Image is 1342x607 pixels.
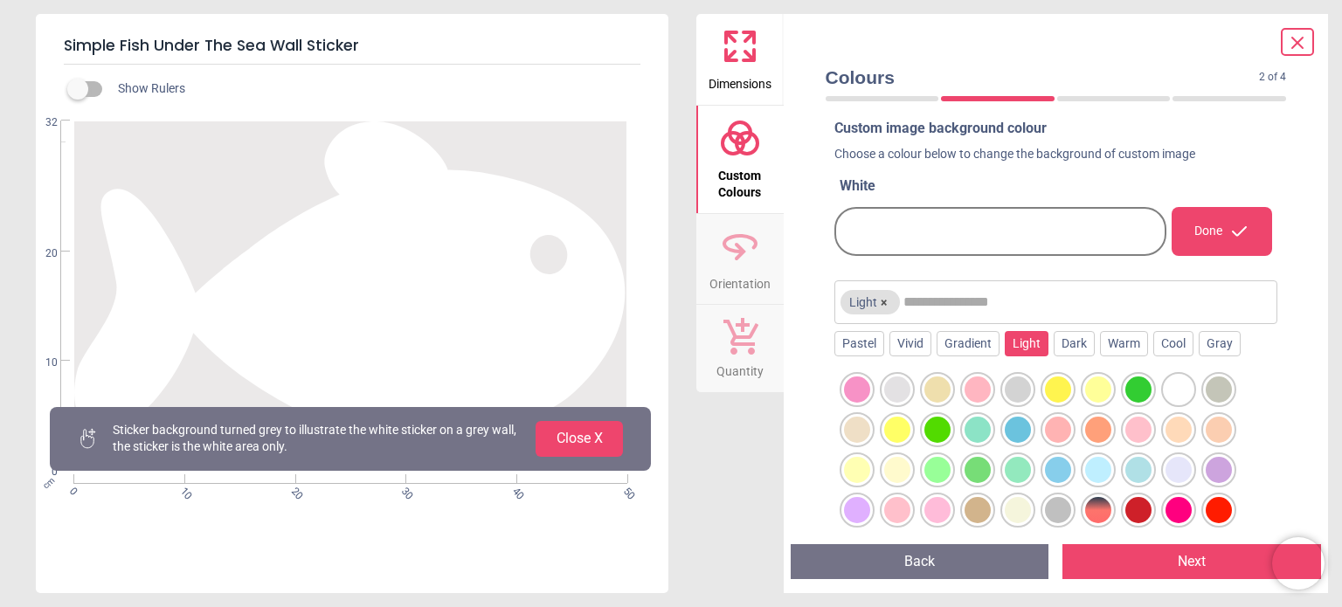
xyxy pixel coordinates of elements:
[1199,331,1241,357] div: Gray
[709,267,771,293] span: Orientation
[844,417,870,443] div: pale gold
[1206,376,1232,403] div: silver
[1100,331,1148,357] div: Warm
[24,355,58,370] span: 10
[884,417,910,443] div: yellow
[24,115,58,130] span: 32
[1045,497,1071,523] div: Silver Gray
[696,305,784,392] button: Quantity
[844,376,870,403] div: light pink
[844,457,870,483] div: Pastel Yellow
[1153,331,1193,357] div: Cool
[1085,457,1111,483] div: Baby Blue
[1206,417,1232,443] div: Apricot
[826,65,1260,90] span: Colours
[965,497,991,523] div: Tan
[24,465,58,479] span: 0
[1206,457,1232,483] div: Pastel Purple
[696,106,784,213] button: Custom Colours
[1172,207,1271,256] div: Done
[1259,70,1286,85] span: 2 of 4
[176,485,188,496] span: 10
[619,485,631,496] span: 50
[1045,376,1071,403] div: Lemon
[1166,497,1192,523] div: Rose
[287,485,299,496] span: 20
[64,28,640,65] h5: Simple Fish Under The Sea Wall Sticker
[1125,376,1152,403] div: Lime
[844,497,870,523] div: Mauve
[536,421,623,456] button: Close X
[1166,457,1192,483] div: Lavender
[698,159,782,202] span: Custom Colours
[1005,331,1048,357] div: Light
[113,422,522,456] p: Sticker background turned grey to illustrate the white sticker on a grey wall, the sticker is the...
[398,485,409,496] span: 30
[877,295,891,309] button: ×
[696,214,784,305] button: Orientation
[834,120,1047,136] span: Custom image background colour
[41,475,57,491] span: cm
[1125,497,1152,523] div: Fire Engine Red
[78,79,668,100] div: Show Rulers
[1125,417,1152,443] div: Blush Red
[696,14,784,105] button: Dimensions
[884,497,910,523] div: Baby Pink
[834,331,884,357] div: Pastel
[840,290,900,314] span: Light
[924,457,951,483] div: Mint
[1166,376,1192,403] div: white
[884,376,910,403] div: light gray
[937,331,1000,357] div: Gradient
[1272,537,1325,590] iframe: Brevo live chat
[1045,457,1071,483] div: Sky Blue
[884,457,910,483] div: Buttercream
[1125,457,1152,483] div: Powder Blue
[965,417,991,443] div: pale green
[965,457,991,483] div: Pastel Green
[1054,331,1095,357] div: Dark
[66,485,77,496] span: 0
[924,497,951,523] div: Cotton Candy
[1005,457,1031,483] div: Seafoam
[924,417,951,443] div: green
[965,376,991,403] div: Light Pink
[24,246,58,261] span: 20
[1085,497,1111,523] div: Twilight Glow
[1166,417,1192,443] div: Peach
[716,355,764,381] span: Quantity
[834,146,1278,170] div: Choose a colour below to change the background of custom image
[1206,497,1232,523] div: Cherry Red
[1005,376,1031,403] div: Light Gray
[1005,417,1031,443] div: sky blue
[889,331,931,357] div: Vivid
[840,176,1278,196] div: White
[709,67,771,93] span: Dimensions
[1062,544,1321,579] button: Next
[924,376,951,403] div: light gold
[1085,417,1111,443] div: Salmon
[1005,497,1031,523] div: Beige
[791,544,1049,579] button: Back
[508,485,520,496] span: 40
[1085,376,1111,403] div: Canary
[1045,417,1071,443] div: Pinkish Red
